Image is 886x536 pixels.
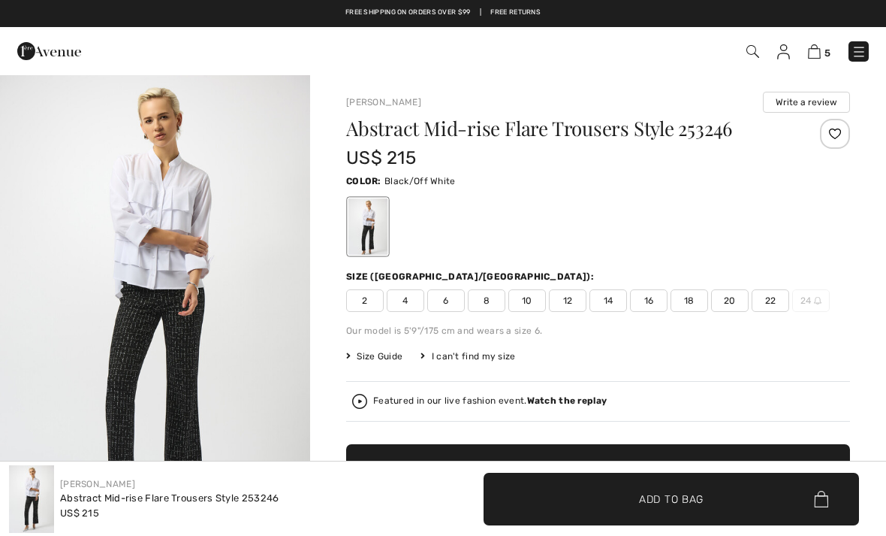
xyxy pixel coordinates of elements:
img: Watch the replay [352,394,367,409]
span: Size Guide [346,350,402,363]
img: Menu [851,44,866,59]
img: ring-m.svg [814,297,821,304]
img: Abstract Mid-Rise Flare Trousers Style 253246 [9,465,54,533]
span: 16 [630,289,668,312]
a: Free Returns [490,8,541,18]
span: Color: [346,176,381,186]
span: 12 [549,289,586,312]
strong: Watch the replay [527,395,607,406]
a: 5 [808,42,830,60]
button: Write a review [763,92,850,113]
div: Abstract Mid-rise Flare Trousers Style 253246 [60,491,279,506]
div: Our model is 5'9"/175 cm and wears a size 6. [346,324,850,338]
a: Free shipping on orders over $99 [345,8,471,18]
span: 14 [589,289,627,312]
span: 6 [427,289,465,312]
span: US$ 215 [346,147,416,168]
span: 10 [508,289,546,312]
button: Add to Bag [346,444,850,497]
span: 5 [824,47,830,59]
button: Add to Bag [484,473,859,525]
span: 2 [346,289,384,312]
img: My Info [777,44,790,59]
span: | [480,8,481,18]
span: 18 [671,289,708,312]
span: 4 [387,289,424,312]
img: Shopping Bag [808,44,821,59]
a: [PERSON_NAME] [60,479,135,489]
img: Search [746,45,759,58]
div: Size ([GEOGRAPHIC_DATA]/[GEOGRAPHIC_DATA]): [346,270,597,283]
a: 1ère Avenue [17,43,81,57]
span: Add to Bag [639,491,704,507]
img: 1ère Avenue [17,36,81,66]
span: US$ 215 [60,507,99,519]
h1: Abstract Mid-rise Flare Trousers Style 253246 [346,119,766,138]
div: I can't find my size [420,350,515,363]
div: Featured in our live fashion event. [373,396,607,406]
span: Black/Off White [384,176,456,186]
span: 20 [711,289,749,312]
span: 24 [792,289,830,312]
a: [PERSON_NAME] [346,97,421,108]
div: Black/Off White [348,198,387,255]
span: 8 [468,289,505,312]
span: 22 [752,289,789,312]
